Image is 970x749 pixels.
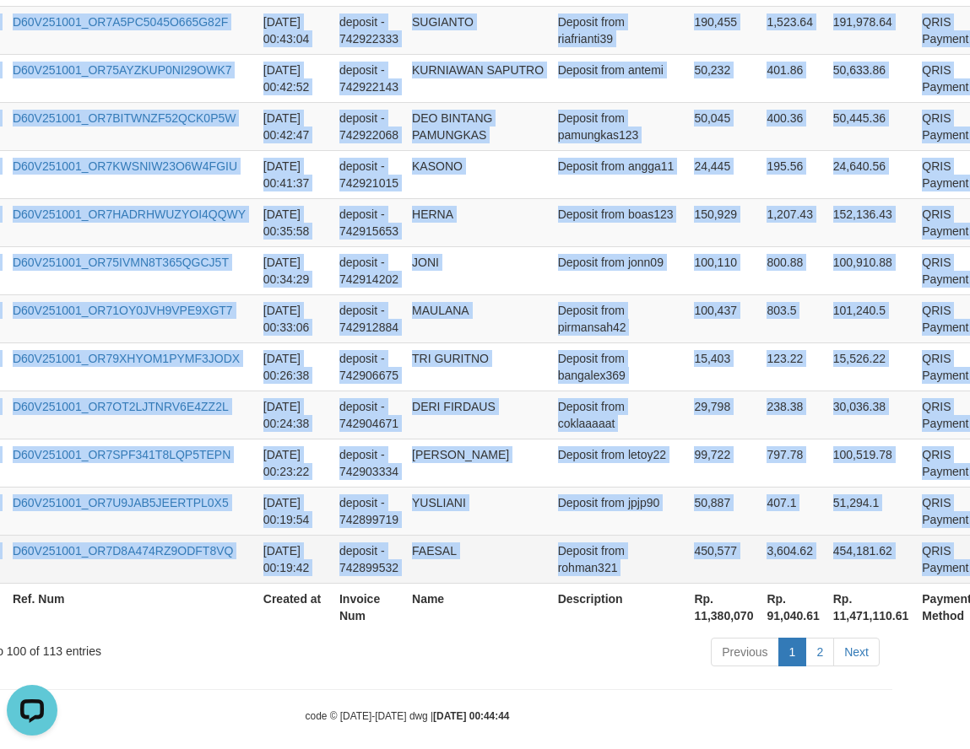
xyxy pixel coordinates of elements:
td: DERI FIRDAUS [405,391,551,439]
td: [DATE] 00:33:06 [257,294,333,342]
td: [DATE] 00:35:58 [257,198,333,246]
td: KASONO [405,150,551,198]
td: deposit - 742906675 [333,342,405,391]
td: Deposit from rohman321 [551,535,688,583]
td: DEO BINTANG PAMUNGKAS [405,102,551,150]
td: deposit - 742915653 [333,198,405,246]
td: deposit - 742903334 [333,439,405,487]
a: 1 [778,638,807,666]
a: D60V251001_OR7D8A474RZ9ODFT8VQ [13,544,233,558]
td: Deposit from jonn09 [551,246,688,294]
td: deposit - 742922333 [333,6,405,54]
td: 1,523.64 [760,6,826,54]
td: [DATE] 00:19:42 [257,535,333,583]
th: Rp. 91,040.61 [760,583,826,631]
td: 400.36 [760,102,826,150]
td: FAESAL [405,535,551,583]
td: KURNIAWAN SAPUTRO [405,54,551,102]
td: 50,232 [687,54,760,102]
td: 15,526.22 [826,342,916,391]
th: Rp. 11,380,070 [687,583,760,631]
th: Created at [257,583,333,631]
td: 50,887 [687,487,760,535]
td: Deposit from pirmansah42 [551,294,688,342]
td: 238.38 [760,391,826,439]
td: [PERSON_NAME] [405,439,551,487]
a: Next [833,638,880,666]
td: 100,437 [687,294,760,342]
td: 191,978.64 [826,6,916,54]
a: D60V251001_OR7BITWNZF52QCK0P5W [13,111,236,125]
td: 15,403 [687,342,760,391]
td: 51,294.1 [826,487,916,535]
td: 100,519.78 [826,439,916,487]
td: 30,036.38 [826,391,916,439]
a: D60V251001_OR71OY0JVH9VPE9XGT7 [13,304,233,317]
td: 50,045 [687,102,760,150]
td: 123.22 [760,342,826,391]
a: D60V251001_OR7SPF341T8LQP5TEPN [13,448,230,461]
td: HERNA [405,198,551,246]
td: SUGIANTO [405,6,551,54]
td: 29,798 [687,391,760,439]
td: [DATE] 00:34:29 [257,246,333,294]
a: D60V251001_OR75IVMN8T365QGCJ5T [13,256,229,269]
button: Open LiveChat chat widget [7,7,57,57]
td: [DATE] 00:19:54 [257,487,333,535]
td: Deposit from antemi [551,54,688,102]
td: 800.88 [760,246,826,294]
td: [DATE] 00:24:38 [257,391,333,439]
td: 24,640.56 [826,150,916,198]
td: 1,207.43 [760,198,826,246]
td: 24,445 [687,150,760,198]
td: 454,181.62 [826,535,916,583]
td: 803.5 [760,294,826,342]
td: YUSLIANI [405,487,551,535]
td: Deposit from riafrianti39 [551,6,688,54]
th: Name [405,583,551,631]
td: deposit - 742899532 [333,535,405,583]
th: Ref. Num [6,583,257,631]
a: D60V251001_OR7KWSNIW23O6W4FGIU [13,159,237,173]
td: [DATE] 00:43:04 [257,6,333,54]
td: 101,240.5 [826,294,916,342]
td: 190,455 [687,6,760,54]
th: Invoice Num [333,583,405,631]
td: deposit - 742922143 [333,54,405,102]
td: 195.56 [760,150,826,198]
td: [DATE] 00:42:47 [257,102,333,150]
a: D60V251001_OR7HADRHWUZYOI4QQWY [13,207,246,221]
td: Deposit from bangalex369 [551,342,688,391]
td: [DATE] 00:23:22 [257,439,333,487]
td: 401.86 [760,54,826,102]
td: 3,604.62 [760,535,826,583]
td: 150,929 [687,198,760,246]
td: 152,136.43 [826,198,916,246]
td: deposit - 742922068 [333,102,405,150]
td: MAULANA [405,294,551,342]
a: D60V251001_OR75AYZKUP0NI29OWK7 [13,63,232,77]
td: TRI GURITNO [405,342,551,391]
td: [DATE] 00:42:52 [257,54,333,102]
td: deposit - 742904671 [333,391,405,439]
th: Rp. 11,471,110.61 [826,583,916,631]
td: 797.78 [760,439,826,487]
a: D60V251001_OR7OT2LJTNRV6E4ZZ2L [13,400,229,413]
td: 407.1 [760,487,826,535]
td: deposit - 742921015 [333,150,405,198]
td: 50,445.36 [826,102,916,150]
a: D60V251001_OR7A5PC5045O665G82F [13,15,228,29]
td: deposit - 742914202 [333,246,405,294]
a: Previous [711,638,778,666]
a: 2 [805,638,834,666]
td: 100,910.88 [826,246,916,294]
td: 50,633.86 [826,54,916,102]
td: Deposit from coklaaaaat [551,391,688,439]
td: 450,577 [687,535,760,583]
th: Description [551,583,688,631]
td: [DATE] 00:41:37 [257,150,333,198]
td: Deposit from pamungkas123 [551,102,688,150]
td: deposit - 742912884 [333,294,405,342]
td: Deposit from boas123 [551,198,688,246]
small: code © [DATE]-[DATE] dwg | [306,710,510,722]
